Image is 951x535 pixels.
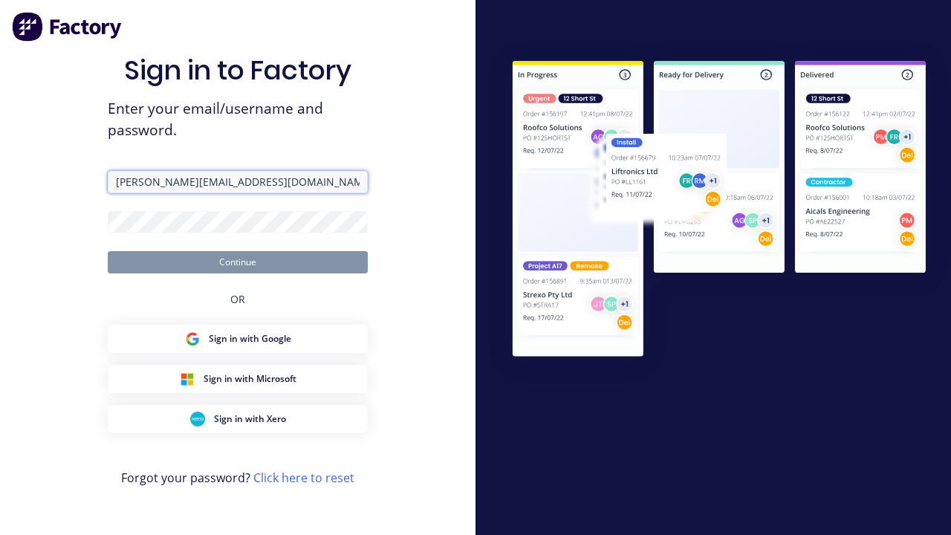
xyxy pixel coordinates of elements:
img: Xero Sign in [190,412,205,427]
button: Microsoft Sign inSign in with Microsoft [108,365,368,393]
span: Sign in with Xero [214,412,286,426]
button: Google Sign inSign in with Google [108,325,368,353]
button: Xero Sign inSign in with Xero [108,405,368,433]
h1: Sign in to Factory [124,54,351,86]
img: Factory [12,12,123,42]
button: Continue [108,251,368,273]
span: Enter your email/username and password. [108,98,368,141]
img: Microsoft Sign in [180,372,195,386]
input: Email/Username [108,171,368,193]
img: Google Sign in [185,331,200,346]
span: Forgot your password? [121,469,354,487]
span: Sign in with Google [209,332,291,346]
a: Click here to reset [253,470,354,486]
img: Sign in [487,38,951,383]
span: Sign in with Microsoft [204,372,296,386]
div: OR [230,273,245,325]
